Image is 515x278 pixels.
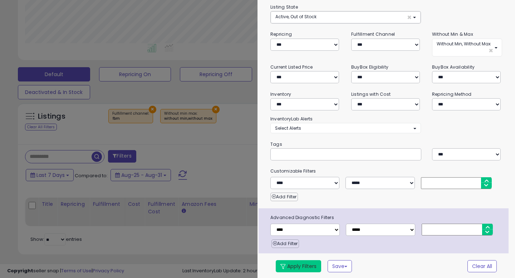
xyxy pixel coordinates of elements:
button: Add Filter [270,193,298,201]
span: Select Alerts [275,125,301,131]
button: Add Filter [271,239,299,248]
small: Repricing [270,31,292,37]
button: Save [328,260,352,272]
small: InventoryLab Alerts [270,116,313,122]
button: Select Alerts [270,123,421,133]
span: × [489,47,493,54]
small: Current Listed Price [270,64,313,70]
span: Without Min, Without Max [437,41,491,47]
small: Customizable Filters [265,167,507,175]
button: Active, Out of Stock × [271,11,421,23]
small: Listing State [270,4,298,10]
small: BuyBox Eligibility [351,64,388,70]
span: × [407,14,412,21]
span: Active, Out of Stock [275,14,317,20]
button: Clear All [467,260,497,272]
button: Apply Filters [276,260,321,272]
small: Repricing Method [432,91,472,97]
span: Advanced Diagnostic Filters [265,214,509,222]
small: Inventory [270,91,291,97]
button: Without Min, Without Max × [432,39,502,56]
small: Fulfillment Channel [351,31,395,37]
small: BuyBox Availability [432,64,475,70]
small: Listings with Cost [351,91,391,97]
small: Tags [265,140,507,148]
small: Without Min & Max [432,31,473,37]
